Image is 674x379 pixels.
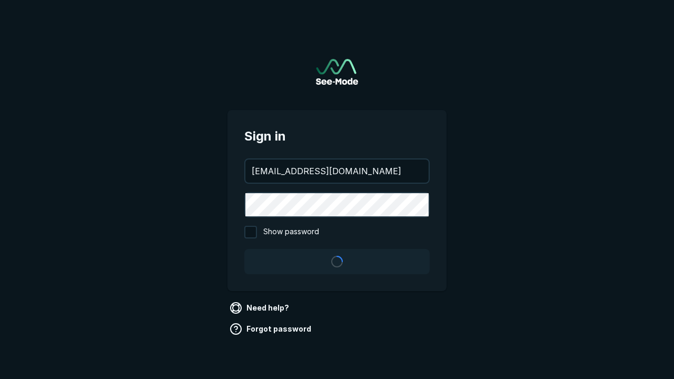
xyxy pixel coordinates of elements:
a: Go to sign in [316,59,358,85]
img: See-Mode Logo [316,59,358,85]
span: Show password [263,226,319,238]
a: Need help? [227,300,293,316]
span: Sign in [244,127,430,146]
input: your@email.com [245,159,429,183]
a: Forgot password [227,321,315,337]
